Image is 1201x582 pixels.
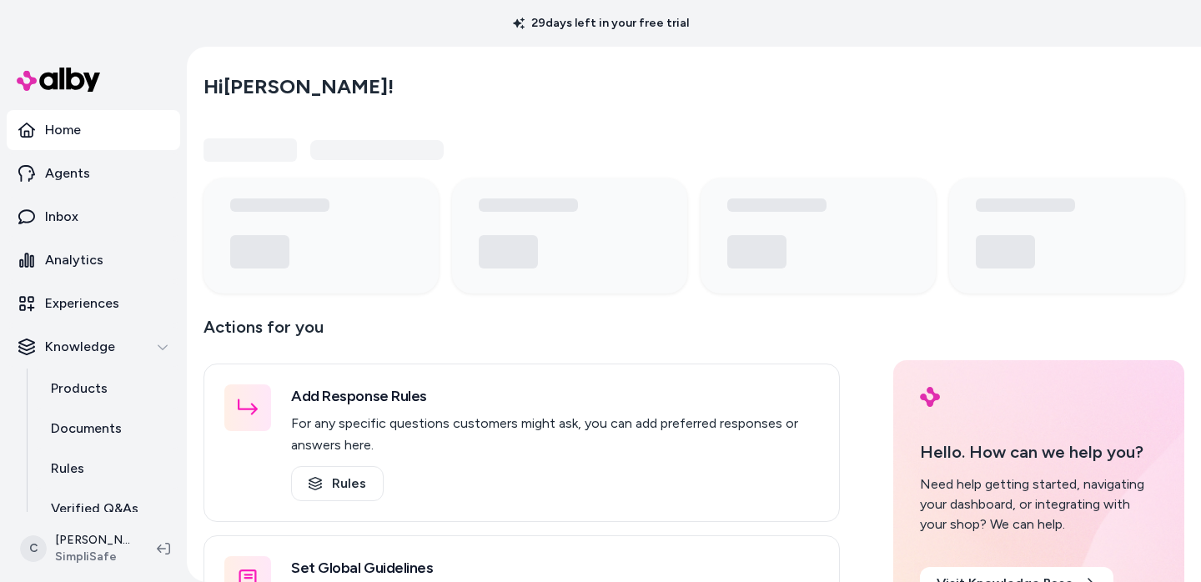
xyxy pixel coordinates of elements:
img: alby Logo [17,68,100,92]
a: Analytics [7,240,180,280]
p: 29 days left in your free trial [503,15,699,32]
p: Rules [51,459,84,479]
a: Rules [291,466,384,501]
p: Experiences [45,294,119,314]
a: Rules [34,449,180,489]
p: For any specific questions customers might ask, you can add preferred responses or answers here. [291,413,819,456]
p: Home [45,120,81,140]
p: [PERSON_NAME] [55,532,130,549]
p: Products [51,379,108,399]
span: C [20,535,47,562]
p: Verified Q&As [51,499,138,519]
a: Inbox [7,197,180,237]
a: Experiences [7,283,180,324]
a: Verified Q&As [34,489,180,529]
p: Knowledge [45,337,115,357]
a: Agents [7,153,180,193]
p: Analytics [45,250,103,270]
div: Need help getting started, navigating your dashboard, or integrating with your shop? We can help. [920,474,1158,534]
button: C[PERSON_NAME]SimpliSafe [10,522,143,575]
a: Documents [34,409,180,449]
p: Inbox [45,207,78,227]
h3: Set Global Guidelines [291,556,819,579]
h2: Hi [PERSON_NAME] ! [204,74,394,99]
p: Agents [45,163,90,183]
h3: Add Response Rules [291,384,819,408]
p: Hello. How can we help you? [920,439,1158,464]
p: Documents [51,419,122,439]
img: alby Logo [920,387,940,407]
p: Actions for you [204,314,840,354]
button: Knowledge [7,327,180,367]
span: SimpliSafe [55,549,130,565]
a: Products [34,369,180,409]
a: Home [7,110,180,150]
